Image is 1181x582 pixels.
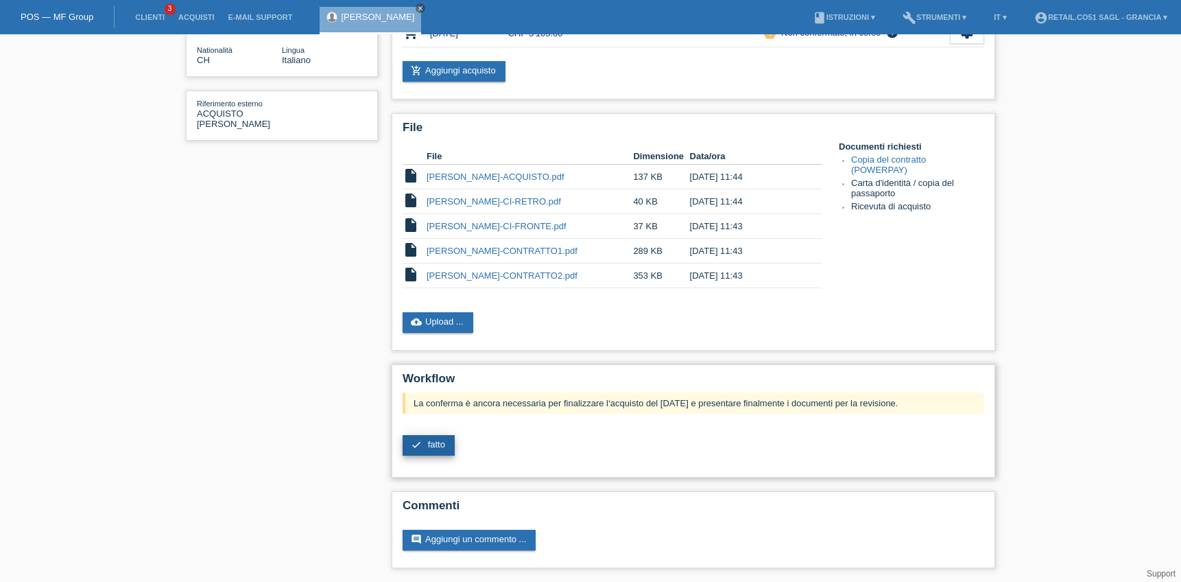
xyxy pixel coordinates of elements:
[403,217,419,233] i: insert_drive_file
[128,13,171,21] a: Clienti
[411,439,422,450] i: check
[282,55,311,65] span: Italiano
[341,12,414,22] a: [PERSON_NAME]
[282,46,305,54] span: Lingua
[403,435,455,456] a: check fatto
[197,100,263,108] span: Riferimento esterno
[806,13,882,21] a: bookIstruzioni ▾
[197,55,210,65] span: Svizzera
[427,246,577,256] a: [PERSON_NAME]-CONTRATTO1.pdf
[633,214,689,239] td: 37 KB
[690,239,802,264] td: [DATE] 11:43
[1027,13,1174,21] a: account_circleRetail.Co51 Sagl - Grancia ▾
[690,148,802,165] th: Data/ora
[403,499,984,520] h2: Commenti
[411,316,422,327] i: cloud_upload
[633,189,689,214] td: 40 KB
[222,13,300,21] a: E-mail Support
[21,12,93,22] a: POS — MF Group
[896,13,973,21] a: buildStrumenti ▾
[851,201,984,214] li: Ricevuta di acquisto
[403,242,419,258] i: insert_drive_file
[403,167,419,184] i: insert_drive_file
[690,264,802,288] td: [DATE] 11:43
[411,65,422,76] i: add_shopping_cart
[197,46,232,54] span: Nationalità
[416,3,425,13] a: close
[633,264,689,288] td: 353 KB
[403,121,984,141] h2: File
[403,266,419,283] i: insert_drive_file
[813,11,826,25] i: book
[839,141,984,152] h4: Documenti richiesti
[165,3,176,15] span: 3
[403,312,473,333] a: cloud_uploadUpload ...
[171,13,222,21] a: Acquisti
[690,214,802,239] td: [DATE] 11:43
[427,148,633,165] th: File
[403,530,536,550] a: commentAggiungi un commento ...
[427,172,564,182] a: [PERSON_NAME]-ACQUISTO.pdf
[427,221,566,231] a: [PERSON_NAME]-CI-FRONTE.pdf
[633,148,689,165] th: Dimensione
[987,13,1014,21] a: IT ▾
[403,393,984,414] div: La conferma è ancora necessaria per finalizzare l‘acquisto del [DATE] e presentare finalmente i d...
[633,239,689,264] td: 289 KB
[403,61,505,82] a: add_shopping_cartAggiungi acquisto
[427,196,561,207] a: [PERSON_NAME]-CI-RETRO.pdf
[851,178,984,201] li: Carta d'identità / copia del passaporto
[428,439,445,450] span: fatto
[633,165,689,189] td: 137 KB
[411,534,422,545] i: comment
[851,154,926,175] a: Copia del contratto (POWERPAY)
[197,98,282,129] div: ACQUISTO [PERSON_NAME]
[417,5,424,12] i: close
[690,165,802,189] td: [DATE] 11:44
[403,372,984,393] h2: Workflow
[403,192,419,209] i: insert_drive_file
[690,189,802,214] td: [DATE] 11:44
[427,270,577,281] a: [PERSON_NAME]-CONTRATTO2.pdf
[903,11,916,25] i: build
[1034,11,1048,25] i: account_circle
[1147,569,1176,579] a: Support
